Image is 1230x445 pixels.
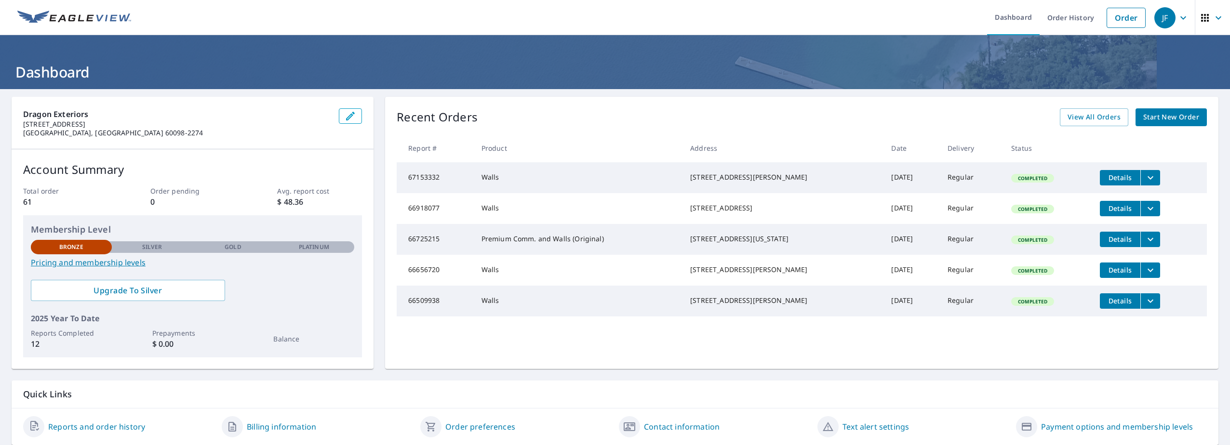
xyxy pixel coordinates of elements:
p: 2025 Year To Date [31,313,354,324]
button: filesDropdownBtn-66656720 [1140,262,1160,278]
span: Start New Order [1143,111,1199,123]
span: Details [1106,173,1135,182]
th: Report # [397,134,473,162]
span: Details [1106,204,1135,213]
button: detailsBtn-66725215 [1100,232,1140,247]
a: View All Orders [1060,108,1128,126]
p: Dragon Exteriors [23,108,331,120]
p: Membership Level [31,223,354,236]
td: [DATE] [883,162,940,193]
th: Product [474,134,683,162]
p: Gold [225,243,241,251]
p: Total order [23,186,108,196]
p: 12 [31,338,112,350]
td: 66918077 [397,193,473,224]
p: Bronze [59,243,83,251]
button: detailsBtn-67153332 [1100,170,1140,185]
td: 66509938 [397,286,473,316]
span: Completed [1012,175,1053,182]
td: Premium Comm. and Walls (Original) [474,224,683,255]
th: Address [682,134,883,162]
td: Walls [474,255,683,286]
td: [DATE] [883,255,940,286]
div: [STREET_ADDRESS] [690,203,876,213]
p: Recent Orders [397,108,478,126]
p: Avg. report cost [277,186,362,196]
a: Billing information [247,421,316,432]
td: Regular [940,286,1003,316]
span: Completed [1012,236,1053,243]
button: filesDropdownBtn-66918077 [1140,201,1160,216]
a: Text alert settings [842,421,909,432]
p: $ 0.00 [152,338,233,350]
div: [STREET_ADDRESS][US_STATE] [690,234,876,244]
td: Regular [940,162,1003,193]
th: Delivery [940,134,1003,162]
span: Completed [1012,206,1053,212]
button: detailsBtn-66918077 [1100,201,1140,216]
span: View All Orders [1068,111,1121,123]
p: Account Summary [23,161,362,178]
p: 0 [150,196,235,208]
img: EV Logo [17,11,131,25]
p: Platinum [299,243,329,251]
th: Date [883,134,940,162]
div: [STREET_ADDRESS][PERSON_NAME] [690,265,876,275]
span: Details [1106,296,1135,305]
span: Upgrade To Silver [39,285,217,296]
p: Reports Completed [31,328,112,338]
button: filesDropdownBtn-66509938 [1140,293,1160,309]
td: [DATE] [883,286,940,316]
td: 66656720 [397,255,473,286]
p: Order pending [150,186,235,196]
p: $ 48.36 [277,196,362,208]
p: Quick Links [23,388,1207,400]
a: Order [1107,8,1146,28]
a: Start New Order [1136,108,1207,126]
a: Upgrade To Silver [31,280,225,301]
td: [DATE] [883,224,940,255]
td: Walls [474,286,683,316]
td: Regular [940,193,1003,224]
h1: Dashboard [12,62,1218,82]
a: Reports and order history [48,421,145,432]
a: Contact information [644,421,720,432]
span: Details [1106,235,1135,244]
a: Payment options and membership levels [1041,421,1193,432]
td: Regular [940,224,1003,255]
td: Walls [474,162,683,193]
div: [STREET_ADDRESS][PERSON_NAME] [690,172,876,182]
button: detailsBtn-66509938 [1100,293,1140,309]
span: Completed [1012,298,1053,305]
p: [STREET_ADDRESS] [23,120,331,129]
div: JF [1154,7,1176,28]
td: 67153332 [397,162,473,193]
p: Balance [273,334,354,344]
button: detailsBtn-66656720 [1100,262,1140,278]
p: Silver [142,243,162,251]
span: Completed [1012,267,1053,274]
p: [GEOGRAPHIC_DATA], [GEOGRAPHIC_DATA] 60098-2274 [23,129,331,137]
td: [DATE] [883,193,940,224]
span: Details [1106,265,1135,275]
p: Prepayments [152,328,233,338]
td: Walls [474,193,683,224]
a: Pricing and membership levels [31,257,354,268]
p: 61 [23,196,108,208]
button: filesDropdownBtn-66725215 [1140,232,1160,247]
th: Status [1003,134,1092,162]
button: filesDropdownBtn-67153332 [1140,170,1160,185]
div: [STREET_ADDRESS][PERSON_NAME] [690,296,876,305]
td: Regular [940,255,1003,286]
td: 66725215 [397,224,473,255]
a: Order preferences [445,421,515,432]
